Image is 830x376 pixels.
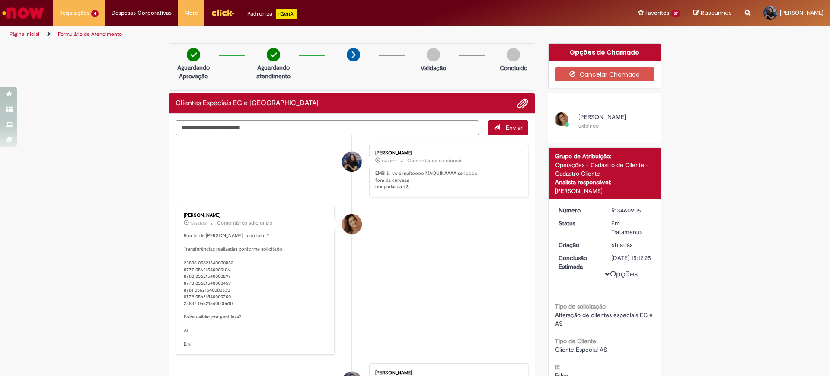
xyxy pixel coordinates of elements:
[6,26,547,42] ul: Trilhas de página
[555,178,655,186] div: Analista responsável:
[187,48,200,61] img: check-circle-green.png
[517,98,528,109] button: Adicionar anexos
[507,48,520,61] img: img-circle-grey.png
[382,158,396,164] time: 29/08/2025 15:18:35
[552,219,605,228] dt: Status
[645,9,669,17] span: Favoritos
[382,158,396,164] span: 2m atrás
[342,214,362,234] div: undefined Online
[112,9,172,17] span: Despesas Corporativas
[555,67,655,81] button: Cancelar Chamado
[578,113,626,121] span: [PERSON_NAME]
[427,48,440,61] img: img-circle-grey.png
[555,337,596,345] b: Tipo de Cliente
[611,206,651,215] div: R13460906
[252,63,294,80] p: Aguardando atendimento
[276,9,297,19] p: +GenAi
[375,151,519,156] div: [PERSON_NAME]
[342,152,362,172] div: Daniele Cristina Corrêa De Jesuz
[375,370,519,376] div: [PERSON_NAME]
[184,213,328,218] div: [PERSON_NAME]
[780,9,824,16] span: [PERSON_NAME]
[555,311,654,328] span: Alteração de clientes especiais EG e AS
[555,186,655,195] div: [PERSON_NAME]
[247,9,297,19] div: Padroniza
[347,48,360,61] img: arrow-next.png
[375,170,519,190] p: EMiiiiii, vc é muitoooo MAQUINAAAA serioooo fora da curvaaa obrigadaaaa <3
[671,10,680,17] span: 37
[555,302,606,310] b: Tipo de solicitação
[91,10,99,17] span: 4
[190,221,206,226] time: 29/08/2025 15:07:18
[552,254,605,271] dt: Conclusão Estimada
[578,122,599,129] small: exibindo
[701,9,732,17] span: Rascunhos
[555,363,560,371] b: IE
[211,6,234,19] img: click_logo_yellow_360x200.png
[549,44,661,61] div: Opções do Chamado
[172,63,214,80] p: Aguardando Aprovação
[552,206,605,215] dt: Número
[421,64,446,72] p: Validação
[611,219,651,236] div: Em Tratamento
[555,152,655,161] div: Grupo de Atribuição:
[611,241,651,249] div: 29/08/2025 09:01:08
[59,9,89,17] span: Requisições
[176,100,319,107] h2: Clientes Especiais EG e AS Histórico de tíquete
[407,157,463,164] small: Comentários adicionais
[693,9,732,17] a: Rascunhos
[552,241,605,249] dt: Criação
[185,9,198,17] span: More
[488,120,528,135] button: Enviar
[555,346,607,354] span: Cliente Especial AS
[611,254,651,262] div: [DATE] 15:12:25
[217,219,272,227] small: Comentários adicionais
[555,161,655,178] div: Operações - Cadastro de Cliente - Cadastro Cliente
[500,64,527,72] p: Concluído
[611,241,632,249] time: 29/08/2025 09:01:08
[1,4,45,22] img: ServiceNow
[267,48,280,61] img: check-circle-green.png
[58,31,122,38] a: Formulário de Atendimento
[176,120,479,135] textarea: Digite sua mensagem aqui...
[10,31,39,38] a: Página inicial
[611,241,632,249] span: 6h atrás
[506,124,523,132] span: Enviar
[190,221,206,226] span: 13m atrás
[184,232,328,348] p: Boa tarde [PERSON_NAME], tudo bem ? Transferências realizadas conforme solicitado. 23836 05621540...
